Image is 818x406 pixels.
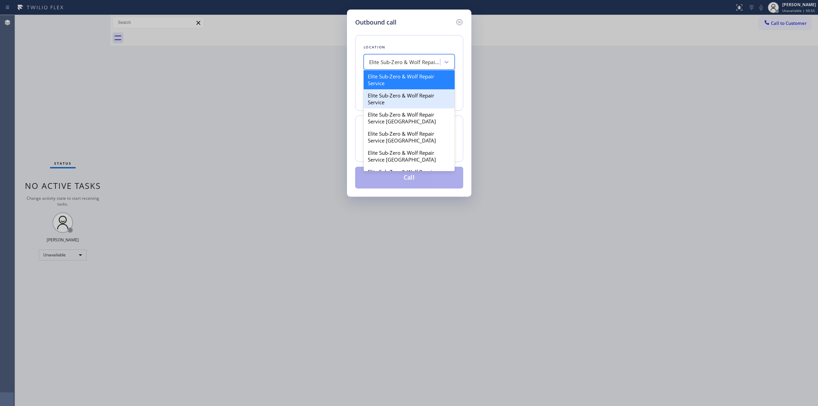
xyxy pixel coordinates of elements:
div: Elite Sub-Zero & Wolf Repair Service [US_STATE] [364,166,455,185]
h5: Outbound call [355,18,396,27]
div: Elite Sub-Zero & Wolf Repair Service [364,89,455,108]
div: Elite Sub-Zero & Wolf Repair Service [364,70,455,89]
div: Location [364,44,455,51]
button: Call [355,167,463,189]
div: Elite Sub-Zero & Wolf Repair Service [GEOGRAPHIC_DATA] [364,127,455,147]
div: Elite Sub-Zero & Wolf Repair Service [369,58,441,66]
div: Elite Sub-Zero & Wolf Repair Service [GEOGRAPHIC_DATA] [364,108,455,127]
div: Elite Sub-Zero & Wolf Repair Service [GEOGRAPHIC_DATA] [364,147,455,166]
